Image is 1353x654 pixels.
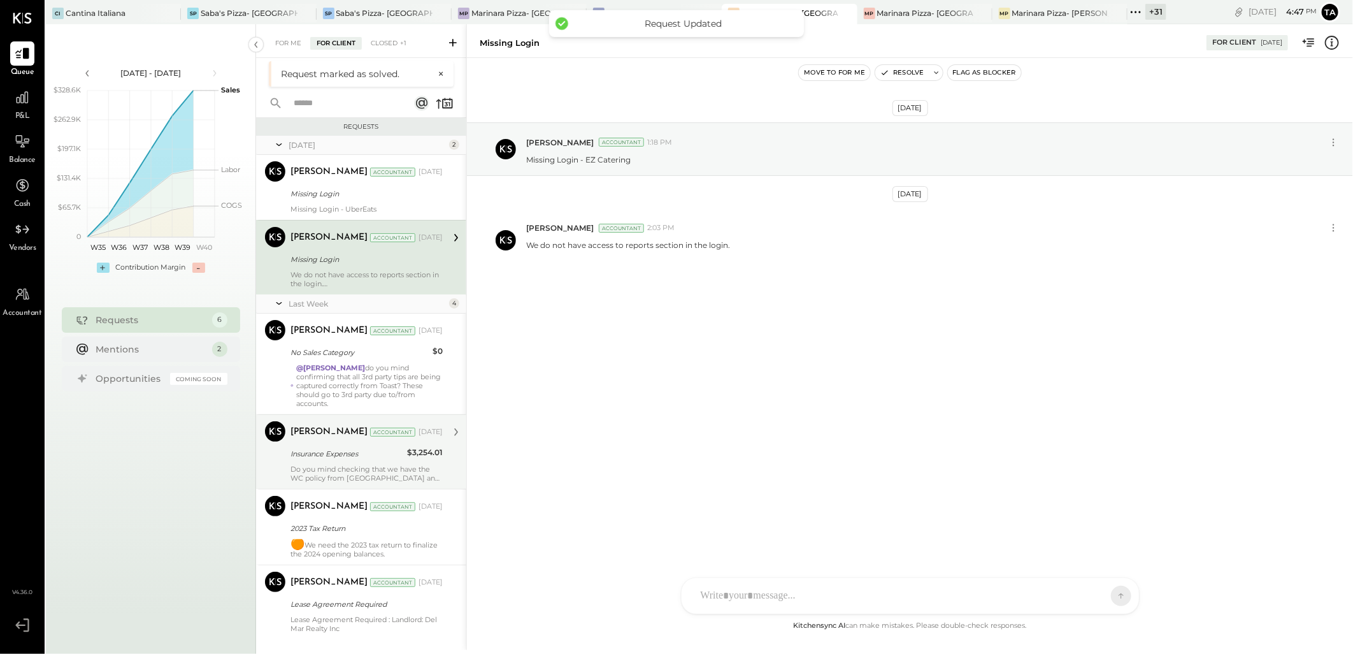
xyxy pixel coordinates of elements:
[289,298,446,309] div: Last Week
[364,37,413,50] div: Closed
[290,500,368,513] div: [PERSON_NAME]
[290,537,304,551] span: 🟠
[290,205,443,214] div: Missing Login - UberEats
[1012,8,1108,18] div: Marinara Pizza- [PERSON_NAME]
[58,203,81,212] text: $65.7K
[370,168,415,177] div: Accountant
[526,137,594,148] span: [PERSON_NAME]
[97,263,110,273] div: +
[290,465,443,483] div: Do you mind checking that we have the WC policy from [GEOGRAPHIC_DATA] and are amortizing?
[290,253,439,266] div: Missing Login
[741,8,838,18] div: Marinara Pizza- [GEOGRAPHIC_DATA].
[599,224,644,233] div: Accountant
[11,67,34,78] span: Queue
[433,345,443,358] div: $0
[310,37,362,50] div: For Client
[419,427,443,437] div: [DATE]
[526,240,730,261] p: We do not have access to reports section in the login.
[449,298,459,309] div: 4
[370,326,415,335] div: Accountant
[290,324,368,337] div: [PERSON_NAME]
[97,68,205,78] div: [DATE] - [DATE]
[269,37,308,50] div: For Me
[323,8,334,19] div: SP
[111,243,127,252] text: W36
[1,41,44,78] a: Queue
[290,539,443,558] div: We need the 2023 tax return to finalize the 2024 opening balances.
[575,18,791,29] div: Request Updated
[647,223,675,233] span: 2:03 PM
[290,166,368,178] div: [PERSON_NAME]
[116,263,186,273] div: Contribution Margin
[57,173,81,182] text: $131.4K
[290,231,368,244] div: [PERSON_NAME]
[647,138,672,148] span: 1:18 PM
[877,8,973,18] div: Marinara Pizza- [GEOGRAPHIC_DATA]
[66,8,125,18] div: Cantina Italiana
[290,426,368,439] div: [PERSON_NAME]
[449,140,459,150] div: 2
[212,342,227,357] div: 2
[875,65,929,80] button: Resolve
[9,243,36,254] span: Vendors
[1,173,44,210] a: Cash
[728,8,740,19] div: MP
[290,447,403,460] div: Insurance Expenses
[1320,2,1340,22] button: Ta
[3,308,42,319] span: Accountant
[14,199,31,210] span: Cash
[1261,38,1282,47] div: [DATE]
[1212,38,1256,48] div: For Client
[15,111,30,122] span: P&L
[290,576,368,589] div: [PERSON_NAME]
[419,502,443,512] div: [DATE]
[196,243,211,252] text: W40
[599,138,644,147] div: Accountant
[96,343,206,356] div: Mentions
[864,8,875,19] div: MP
[1145,4,1166,20] div: + 31
[370,578,415,587] div: Accountant
[948,65,1021,80] button: Flag as Blocker
[296,363,365,372] strong: @[PERSON_NAME]
[290,615,443,633] div: Lease Agreement Required : Landlord: Del Mar Realty Inc
[290,598,439,611] div: Lease Agreement Required
[290,346,429,359] div: No Sales Category
[290,522,439,535] div: 2023 Tax Return
[192,263,205,273] div: -
[1233,5,1245,18] div: copy link
[419,233,443,243] div: [DATE]
[1,282,44,319] a: Accountant
[201,8,297,18] div: Saba's Pizza- [GEOGRAPHIC_DATA]
[480,37,540,49] div: Missing Login
[593,8,605,19] div: MP
[212,312,227,328] div: 6
[54,85,81,94] text: $328.6K
[290,270,443,288] div: We do not have access to reports section in the login.
[407,446,443,459] div: $3,254.01
[1,129,44,166] a: Balance
[9,155,36,166] span: Balance
[175,243,190,252] text: W39
[419,578,443,588] div: [DATE]
[336,8,433,18] div: Saba's Pizza- [GEOGRAPHIC_DATA]
[296,363,443,408] div: do you mind confirming that all 3rd party tips are being captured correctly from Toast? These sho...
[419,326,443,336] div: [DATE]
[52,8,64,19] div: CI
[419,167,443,177] div: [DATE]
[262,122,460,131] div: Requests
[221,165,240,174] text: Labor
[289,140,446,150] div: [DATE]
[799,65,870,80] button: Move to for me
[187,8,199,19] div: SP
[606,8,703,18] div: Marinara Pizza- [GEOGRAPHIC_DATA]
[281,68,431,80] div: Request marked as solved.
[90,243,105,252] text: W35
[290,187,439,200] div: Missing Login
[370,502,415,511] div: Accountant
[170,373,227,385] div: Coming Soon
[1,217,44,254] a: Vendors
[431,68,444,80] button: ×
[154,243,169,252] text: W38
[96,314,206,326] div: Requests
